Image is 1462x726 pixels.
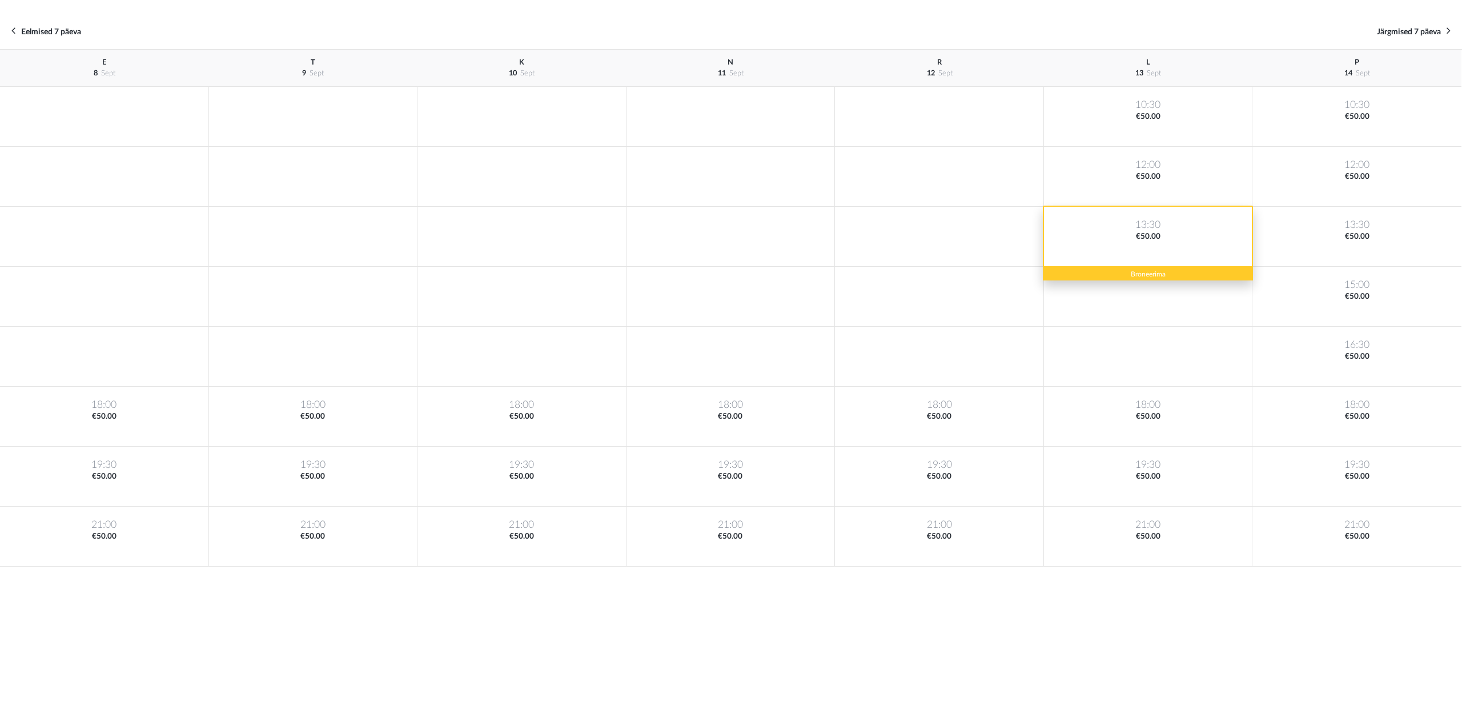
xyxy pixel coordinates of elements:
[837,518,1041,531] span: 21:00
[728,59,733,66] span: N
[211,518,415,531] span: 21:00
[837,411,1041,422] span: €50.00
[1255,278,1459,291] span: 15:00
[729,70,744,77] span: sept
[1255,398,1459,411] span: 18:00
[519,59,524,66] span: K
[1255,98,1459,111] span: 10:30
[1377,28,1441,36] span: Järgmised 7 päeva
[509,70,517,77] span: 10
[1377,25,1451,38] a: Järgmised 7 päeva
[2,531,206,542] span: €50.00
[2,411,206,422] span: €50.00
[837,458,1041,471] span: 19:30
[1046,411,1250,422] span: €50.00
[1046,458,1250,471] span: 19:30
[1255,471,1459,482] span: €50.00
[2,518,206,531] span: 21:00
[1344,70,1352,77] span: 14
[1355,59,1359,66] span: P
[1135,70,1143,77] span: 13
[837,471,1041,482] span: €50.00
[211,411,415,422] span: €50.00
[2,471,206,482] span: €50.00
[1046,398,1250,411] span: 18:00
[927,70,935,77] span: 12
[211,458,415,471] span: 19:30
[1046,518,1250,531] span: 21:00
[1046,531,1250,542] span: €50.00
[629,458,833,471] span: 19:30
[1255,158,1459,171] span: 12:00
[1046,158,1250,171] span: 12:00
[1255,458,1459,471] span: 19:30
[1046,171,1250,182] span: €50.00
[629,411,833,422] span: €50.00
[420,531,624,542] span: €50.00
[1255,231,1459,242] span: €50.00
[1255,338,1459,351] span: 16:30
[938,70,953,77] span: sept
[11,25,81,38] a: Eelmised 7 päeva
[1356,70,1370,77] span: sept
[629,398,833,411] span: 18:00
[1046,471,1250,482] span: €50.00
[1046,98,1250,111] span: 10:30
[302,70,306,77] span: 9
[1255,171,1459,182] span: €50.00
[211,531,415,542] span: €50.00
[310,70,324,77] span: sept
[102,59,106,66] span: E
[420,398,624,411] span: 18:00
[520,70,535,77] span: sept
[311,59,315,66] span: T
[1255,351,1459,362] span: €50.00
[420,518,624,531] span: 21:00
[420,471,624,482] span: €50.00
[2,458,206,471] span: 19:30
[94,70,98,77] span: 8
[211,398,415,411] span: 18:00
[718,70,726,77] span: 11
[1147,70,1161,77] span: sept
[937,59,942,66] span: R
[420,458,624,471] span: 19:30
[1255,291,1459,302] span: €50.00
[1146,59,1150,66] span: L
[1046,111,1250,122] span: €50.00
[1255,218,1459,231] span: 13:30
[101,70,115,77] span: sept
[420,411,624,422] span: €50.00
[211,471,415,482] span: €50.00
[21,28,81,36] span: Eelmised 7 päeva
[1255,518,1459,531] span: 21:00
[629,518,833,531] span: 21:00
[837,531,1041,542] span: €50.00
[1255,111,1459,122] span: €50.00
[629,531,833,542] span: €50.00
[837,398,1041,411] span: 18:00
[2,398,206,411] span: 18:00
[1255,531,1459,542] span: €50.00
[1255,411,1459,422] span: €50.00
[629,471,833,482] span: €50.00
